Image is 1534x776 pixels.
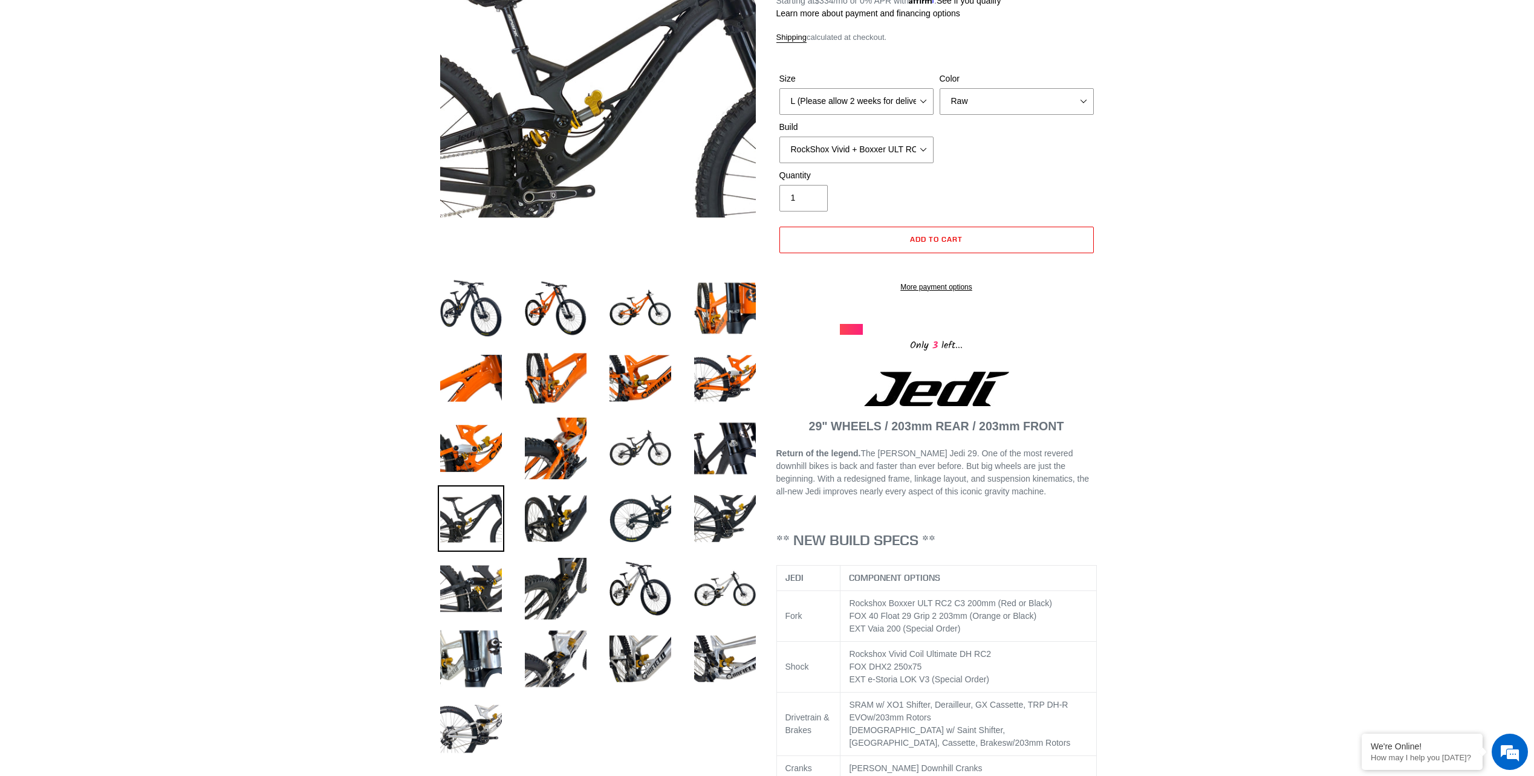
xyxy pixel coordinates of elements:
th: COMPONENT OPTIONS [840,566,1097,591]
a: More payment options [779,282,1094,293]
span: TRP DH-R EVO [849,700,1068,722]
div: Minimize live chat window [198,6,227,35]
a: Shipping [776,33,807,43]
img: Load image into Gallery viewer, JEDI 29 - Complete Bike [692,345,758,412]
img: Load image into Gallery viewer, JEDI 29 - Complete Bike [607,275,674,341]
p: The [PERSON_NAME] Jedi 29. One of the most revered downhill bikes is back and faster than ever be... [776,447,1097,498]
img: Load image into Gallery viewer, JEDI 29 - Complete Bike [692,626,758,692]
strong: 29" WHEELS / 203mm REAR / 203mm FRONT [809,419,1064,433]
button: Add to cart [779,227,1094,253]
img: Jedi Logo [864,372,1009,406]
img: Load image into Gallery viewer, JEDI 29 - Complete Bike [438,485,504,552]
span: Rockshox Vivid Coil Ultimate DH RC2 [849,649,991,659]
div: SRAM w/ XO1 Shifter, Derailleur, GX Cassette, w/203mm Rotors [849,699,1088,724]
label: Build [779,121,934,134]
div: We're Online! [1371,742,1474,751]
label: Size [779,73,934,85]
span: EXT e-Storia LOK V3 (Special Order) [849,674,989,684]
span: FOX DHX2 250x75 [849,662,921,671]
span: Add to cart [910,234,963,244]
div: [DEMOGRAPHIC_DATA] w/ Saint Shifter, [GEOGRAPHIC_DATA], Cassette, Brakes w/203mm Rotors [849,724,1088,749]
img: Load image into Gallery viewer, JEDI 29 - Complete Bike [438,626,504,692]
img: Load image into Gallery viewer, JEDI 29 - Complete Bike [607,626,674,692]
label: Quantity [779,169,934,182]
img: Load image into Gallery viewer, JEDI 29 - Complete Bike [607,345,674,412]
span: Rockshox Boxxer ULT RC2 C3 200mm (Red or Black) [849,598,1052,608]
img: Load image into Gallery viewer, JEDI 29 - Complete Bike [522,485,589,552]
span: 3 [929,338,941,353]
img: Load image into Gallery viewer, JEDI 29 - Complete Bike [692,275,758,341]
img: Load image into Gallery viewer, JEDI 29 - Complete Bike [438,345,504,412]
img: Load image into Gallery viewer, JEDI 29 - Complete Bike [438,555,504,622]
div: Chat with us now [81,68,221,83]
td: Shock [776,642,840,693]
textarea: Type your message and hit 'Enter' [6,330,230,372]
span: EXT Vaia 200 (Special Order) [849,624,960,633]
img: Load image into Gallery viewer, JEDI 29 - Complete Bike [692,415,758,482]
img: Load image into Gallery viewer, JEDI 29 - Complete Bike [438,696,504,762]
a: Learn more about payment and financing options [776,8,960,18]
img: Load image into Gallery viewer, JEDI 29 - Complete Bike [607,415,674,482]
td: Drivetrain & Brakes [776,693,840,756]
div: calculated at checkout. [776,31,1097,44]
img: Load image into Gallery viewer, JEDI 29 - Complete Bike [522,275,589,341]
img: Load image into Gallery viewer, JEDI 29 - Complete Bike [522,345,589,412]
label: Color [940,73,1094,85]
img: Load image into Gallery viewer, JEDI 29 - Complete Bike [522,626,589,692]
img: Load image into Gallery viewer, JEDI 29 - Complete Bike [692,555,758,622]
td: Fork [776,591,840,642]
img: Load image into Gallery viewer, JEDI 29 - Complete Bike [522,415,589,482]
img: Load image into Gallery viewer, JEDI 29 - Complete Bike [438,415,504,482]
span: FOX 40 Float 29 Grip 2 203mm (Orange or Black) [849,611,1036,621]
img: Load image into Gallery viewer, JEDI 29 - Complete Bike [607,485,674,552]
img: Load image into Gallery viewer, JEDI 29 - Complete Bike [692,485,758,552]
strong: Return of the legend. [776,448,861,458]
img: Load image into Gallery viewer, JEDI 29 - Complete Bike [522,555,589,622]
span: We're online! [70,152,167,274]
p: How may I help you today? [1371,753,1474,762]
img: Load image into Gallery viewer, JEDI 29 - Complete Bike [438,275,504,341]
img: d_696896380_company_1647369064580_696896380 [39,60,69,91]
img: Load image into Gallery viewer, JEDI 29 - Complete Bike [607,555,674,622]
th: JEDI [776,566,840,591]
div: Navigation go back [13,66,31,85]
div: Only left... [840,335,1033,354]
h3: ** NEW BUILD SPECS ** [776,531,1097,549]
